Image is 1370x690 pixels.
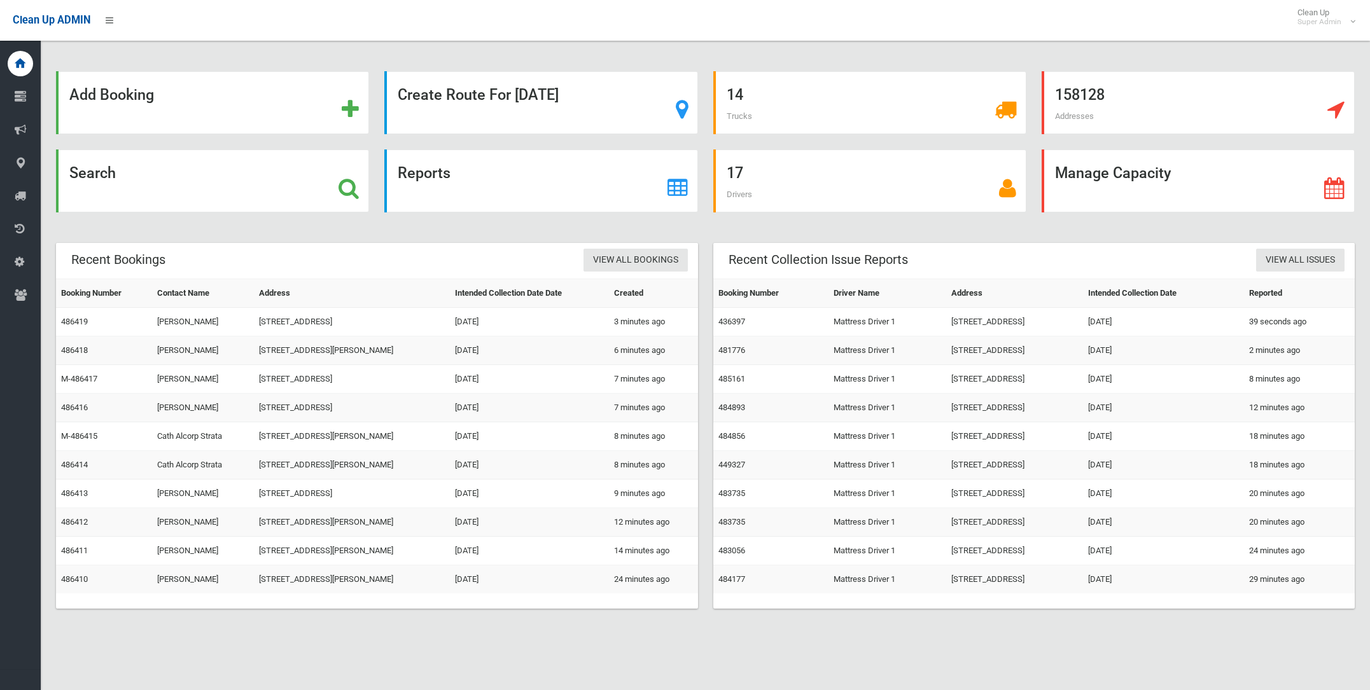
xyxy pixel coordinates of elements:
[713,149,1026,212] a: 17 Drivers
[718,345,745,355] a: 481776
[61,574,88,584] a: 486410
[1244,308,1355,336] td: 39 seconds ago
[450,480,609,508] td: [DATE]
[1244,451,1355,480] td: 18 minutes ago
[1244,279,1355,308] th: Reported
[713,247,923,272] header: Recent Collection Issue Reports
[152,279,254,308] th: Contact Name
[1083,279,1245,308] th: Intended Collection Date
[1055,86,1105,104] strong: 158128
[1042,149,1355,212] a: Manage Capacity
[727,190,752,199] span: Drivers
[152,422,254,451] td: Cath Alcorp Strata
[718,317,745,326] a: 436397
[152,565,254,594] td: [PERSON_NAME]
[152,336,254,365] td: [PERSON_NAME]
[384,71,697,134] a: Create Route For [DATE]
[718,431,745,441] a: 484856
[450,308,609,336] td: [DATE]
[384,149,697,212] a: Reports
[609,565,698,594] td: 24 minutes ago
[61,403,88,412] a: 486416
[61,431,97,441] a: M-486415
[946,422,1082,451] td: [STREET_ADDRESS]
[828,394,946,422] td: Mattress Driver 1
[450,422,609,451] td: [DATE]
[828,508,946,537] td: Mattress Driver 1
[1244,508,1355,537] td: 20 minutes ago
[1244,394,1355,422] td: 12 minutes ago
[713,279,829,308] th: Booking Number
[254,365,450,394] td: [STREET_ADDRESS]
[828,451,946,480] td: Mattress Driver 1
[609,336,698,365] td: 6 minutes ago
[609,308,698,336] td: 3 minutes ago
[1244,336,1355,365] td: 2 minutes ago
[1083,336,1245,365] td: [DATE]
[946,365,1082,394] td: [STREET_ADDRESS]
[61,488,88,498] a: 486413
[1055,111,1094,121] span: Addresses
[718,403,745,412] a: 484893
[1083,537,1245,565] td: [DATE]
[1291,8,1354,27] span: Clean Up
[946,480,1082,508] td: [STREET_ADDRESS]
[56,247,181,272] header: Recent Bookings
[828,480,946,508] td: Mattress Driver 1
[828,365,946,394] td: Mattress Driver 1
[152,451,254,480] td: Cath Alcorp Strata
[828,279,946,308] th: Driver Name
[254,308,450,336] td: [STREET_ADDRESS]
[718,517,745,527] a: 483735
[609,508,698,537] td: 12 minutes ago
[609,451,698,480] td: 8 minutes ago
[828,422,946,451] td: Mattress Driver 1
[450,451,609,480] td: [DATE]
[254,394,450,422] td: [STREET_ADDRESS]
[1244,480,1355,508] td: 20 minutes ago
[152,537,254,565] td: [PERSON_NAME]
[828,308,946,336] td: Mattress Driver 1
[152,365,254,394] td: [PERSON_NAME]
[450,537,609,565] td: [DATE]
[1083,394,1245,422] td: [DATE]
[152,394,254,422] td: [PERSON_NAME]
[727,111,752,121] span: Trucks
[254,451,450,480] td: [STREET_ADDRESS][PERSON_NAME]
[1083,565,1245,594] td: [DATE]
[609,394,698,422] td: 7 minutes ago
[450,508,609,537] td: [DATE]
[946,537,1082,565] td: [STREET_ADDRESS]
[61,546,88,555] a: 486411
[56,149,369,212] a: Search
[450,365,609,394] td: [DATE]
[718,460,745,469] a: 449327
[946,565,1082,594] td: [STREET_ADDRESS]
[946,394,1082,422] td: [STREET_ADDRESS]
[56,279,152,308] th: Booking Number
[609,422,698,451] td: 8 minutes ago
[254,279,450,308] th: Address
[1256,249,1345,272] a: View All Issues
[946,336,1082,365] td: [STREET_ADDRESS]
[398,164,451,182] strong: Reports
[718,374,745,383] a: 485161
[718,488,745,498] a: 483735
[609,365,698,394] td: 7 minutes ago
[713,71,1026,134] a: 14 Trucks
[718,546,745,555] a: 483056
[450,336,609,365] td: [DATE]
[254,336,450,365] td: [STREET_ADDRESS][PERSON_NAME]
[1055,164,1171,182] strong: Manage Capacity
[398,86,559,104] strong: Create Route For [DATE]
[254,565,450,594] td: [STREET_ADDRESS][PERSON_NAME]
[946,508,1082,537] td: [STREET_ADDRESS]
[254,508,450,537] td: [STREET_ADDRESS][PERSON_NAME]
[1083,422,1245,451] td: [DATE]
[1083,508,1245,537] td: [DATE]
[152,308,254,336] td: [PERSON_NAME]
[946,308,1082,336] td: [STREET_ADDRESS]
[254,480,450,508] td: [STREET_ADDRESS]
[1244,422,1355,451] td: 18 minutes ago
[61,460,88,469] a: 486414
